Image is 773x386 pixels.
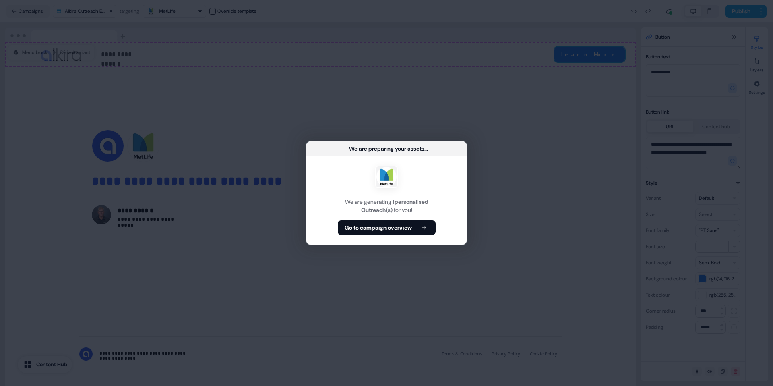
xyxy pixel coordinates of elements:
[345,224,412,232] b: Go to campaign overview
[424,145,428,153] div: ...
[349,145,424,153] div: We are preparing your assets
[316,198,457,214] div: We are generating for you!
[338,220,436,235] button: Go to campaign overview
[361,198,428,214] b: 1 personalised Outreach(s)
